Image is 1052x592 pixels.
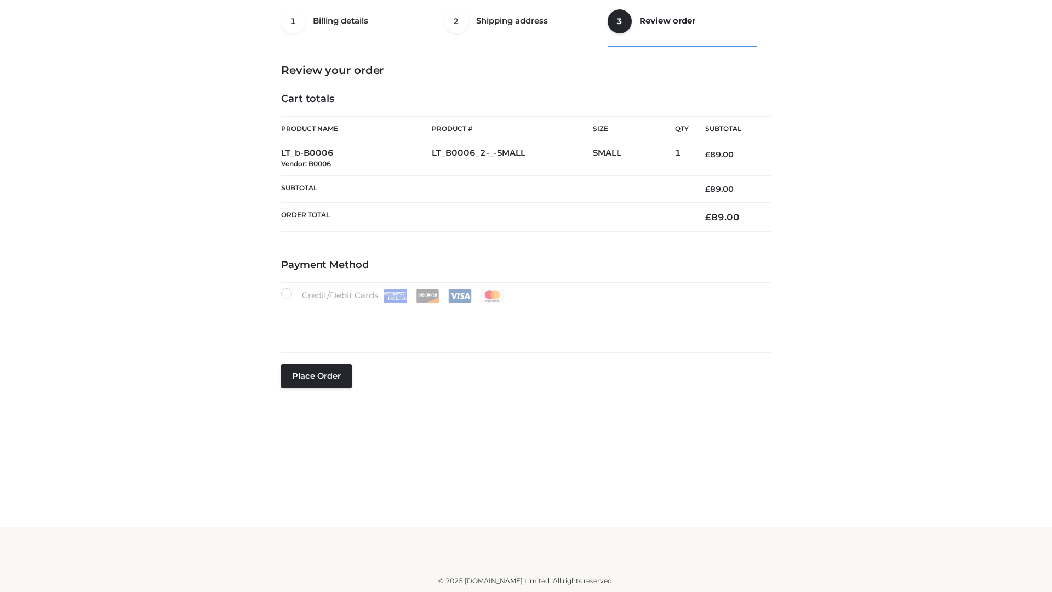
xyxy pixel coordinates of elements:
span: £ [705,150,710,160]
div: © 2025 [DOMAIN_NAME] Limited. All rights reserved. [163,576,889,587]
th: Subtotal [689,117,771,141]
td: 1 [675,141,689,176]
td: LT_b-B0006 [281,141,432,176]
th: Product Name [281,116,432,141]
span: £ [705,212,711,223]
th: Size [593,117,670,141]
th: Product # [432,116,593,141]
img: Mastercard [481,289,504,303]
th: Order Total [281,203,689,232]
label: Credit/Debit Cards [281,288,505,303]
span: £ [705,184,710,194]
img: Discover [416,289,439,303]
iframe: Secure payment input frame [279,301,769,341]
th: Subtotal [281,175,689,202]
img: Visa [448,289,472,303]
th: Qty [675,116,689,141]
img: Amex [384,289,407,303]
td: SMALL [593,141,675,176]
td: LT_B0006_2-_-SMALL [432,141,593,176]
button: Place order [281,364,352,388]
bdi: 89.00 [705,212,740,223]
h3: Review your order [281,64,771,77]
small: Vendor: B0006 [281,160,331,168]
bdi: 89.00 [705,150,734,160]
bdi: 89.00 [705,184,734,194]
h4: Cart totals [281,93,771,105]
h4: Payment Method [281,259,771,271]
